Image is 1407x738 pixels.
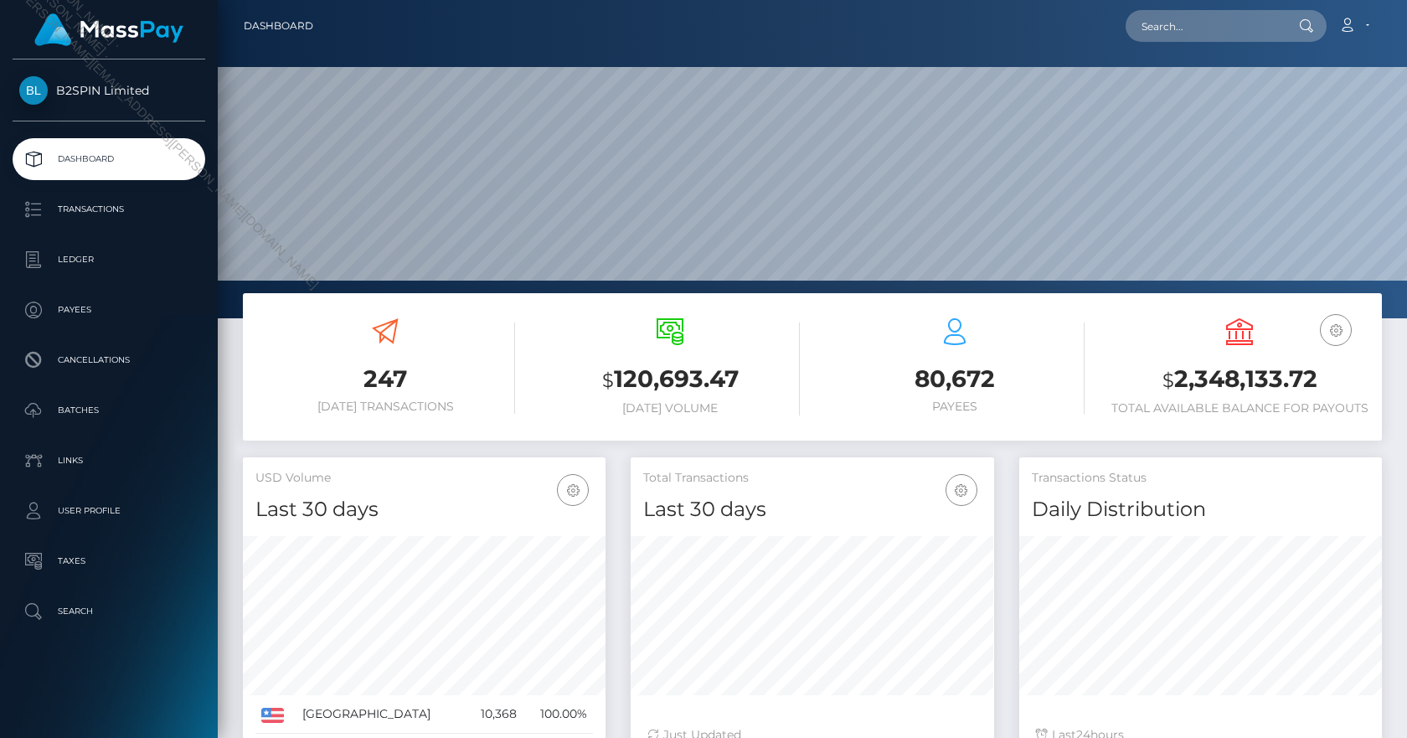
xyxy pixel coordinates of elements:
[1162,369,1174,392] small: $
[13,188,205,230] a: Transactions
[19,297,198,323] p: Payees
[643,495,981,524] h4: Last 30 days
[255,495,593,524] h4: Last 30 days
[643,470,981,487] h5: Total Transactions
[34,13,183,46] img: MassPay Logo
[13,83,205,98] span: B2SPIN Limited
[1110,401,1369,415] h6: Total Available Balance for Payouts
[244,8,313,44] a: Dashboard
[1110,363,1369,397] h3: 2,348,133.72
[255,470,593,487] h5: USD Volume
[19,247,198,272] p: Ledger
[523,695,593,734] td: 100.00%
[19,197,198,222] p: Transactions
[19,76,48,105] img: B2SPIN Limited
[13,339,205,381] a: Cancellations
[13,540,205,582] a: Taxes
[19,549,198,574] p: Taxes
[19,448,198,473] p: Links
[13,390,205,431] a: Batches
[825,363,1085,395] h3: 80,672
[540,363,800,397] h3: 120,693.47
[465,695,523,734] td: 10,368
[261,708,284,723] img: US.png
[825,400,1085,414] h6: Payees
[19,147,198,172] p: Dashboard
[1032,470,1369,487] h5: Transactions Status
[255,400,515,414] h6: [DATE] Transactions
[19,599,198,624] p: Search
[13,239,205,281] a: Ledger
[296,695,465,734] td: [GEOGRAPHIC_DATA]
[1032,495,1369,524] h4: Daily Distribution
[13,591,205,632] a: Search
[19,348,198,373] p: Cancellations
[13,289,205,331] a: Payees
[540,401,800,415] h6: [DATE] Volume
[602,369,614,392] small: $
[13,490,205,532] a: User Profile
[19,498,198,524] p: User Profile
[13,440,205,482] a: Links
[13,138,205,180] a: Dashboard
[255,363,515,395] h3: 247
[1126,10,1283,42] input: Search...
[19,398,198,423] p: Batches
